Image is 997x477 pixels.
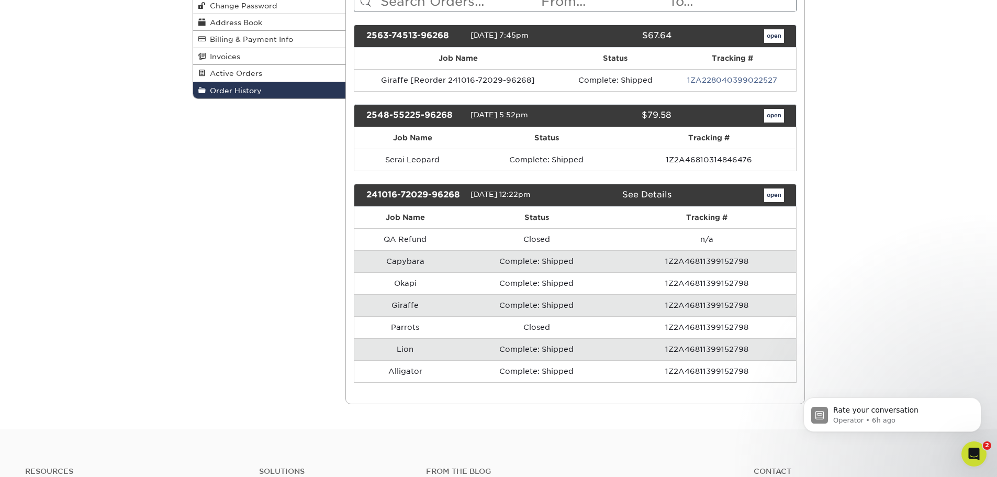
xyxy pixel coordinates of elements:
td: 1Z2A46811399152798 [618,294,796,316]
td: 1Z2A46811399152798 [618,338,796,360]
iframe: Intercom live chat [961,441,987,467]
td: 1Z2A46811399152798 [618,272,796,294]
td: 1Z2A46810314846476 [622,149,796,171]
span: [DATE] 5:52pm [471,110,528,119]
td: Giraffe [Reorder 241016-72029-96268] [354,69,562,91]
span: 2 [983,441,991,450]
a: Order History [193,82,346,98]
td: QA Refund [354,228,456,250]
td: Closed [456,228,617,250]
td: Complete: Shipped [562,69,669,91]
a: 1ZA228040399022527 [687,76,777,84]
span: Order History [206,86,262,95]
a: Invoices [193,48,346,65]
td: Complete: Shipped [456,272,617,294]
a: Contact [754,467,972,476]
a: See Details [622,190,671,199]
td: n/a [618,228,796,250]
th: Job Name [354,207,456,228]
div: 2548-55225-96268 [359,109,471,123]
td: 1Z2A46811399152798 [618,360,796,382]
th: Job Name [354,48,562,69]
th: Status [456,207,617,228]
td: Alligator [354,360,456,382]
td: Complete: Shipped [456,360,617,382]
a: Address Book [193,14,346,31]
span: Active Orders [206,69,262,77]
td: Lion [354,338,456,360]
div: 2563-74513-96268 [359,29,471,43]
td: Serai Leopard [354,149,471,171]
h4: From the Blog [426,467,725,476]
td: Giraffe [354,294,456,316]
th: Tracking # [622,127,796,149]
th: Status [471,127,622,149]
td: Capybara [354,250,456,272]
th: Tracking # [618,207,796,228]
span: [DATE] 12:22pm [471,190,531,198]
h4: Solutions [259,467,410,476]
a: open [764,29,784,43]
td: Okapi [354,272,456,294]
iframe: Intercom notifications message [788,375,997,449]
div: $79.58 [567,109,679,123]
td: Complete: Shipped [456,250,617,272]
span: [DATE] 7:45pm [471,31,529,39]
span: Address Book [206,18,262,27]
td: 1Z2A46811399152798 [618,316,796,338]
td: Parrots [354,316,456,338]
span: Change Password [206,2,277,10]
td: Complete: Shipped [456,338,617,360]
th: Job Name [354,127,471,149]
a: open [764,109,784,123]
span: Billing & Payment Info [206,35,293,43]
a: Billing & Payment Info [193,31,346,48]
div: $67.64 [567,29,679,43]
th: Tracking # [669,48,796,69]
td: Complete: Shipped [456,294,617,316]
th: Status [562,48,669,69]
td: Complete: Shipped [471,149,622,171]
h4: Resources [25,467,243,476]
a: Active Orders [193,65,346,82]
a: open [764,188,784,202]
td: Closed [456,316,617,338]
div: 241016-72029-96268 [359,188,471,202]
td: 1Z2A46811399152798 [618,250,796,272]
span: Invoices [206,52,240,61]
